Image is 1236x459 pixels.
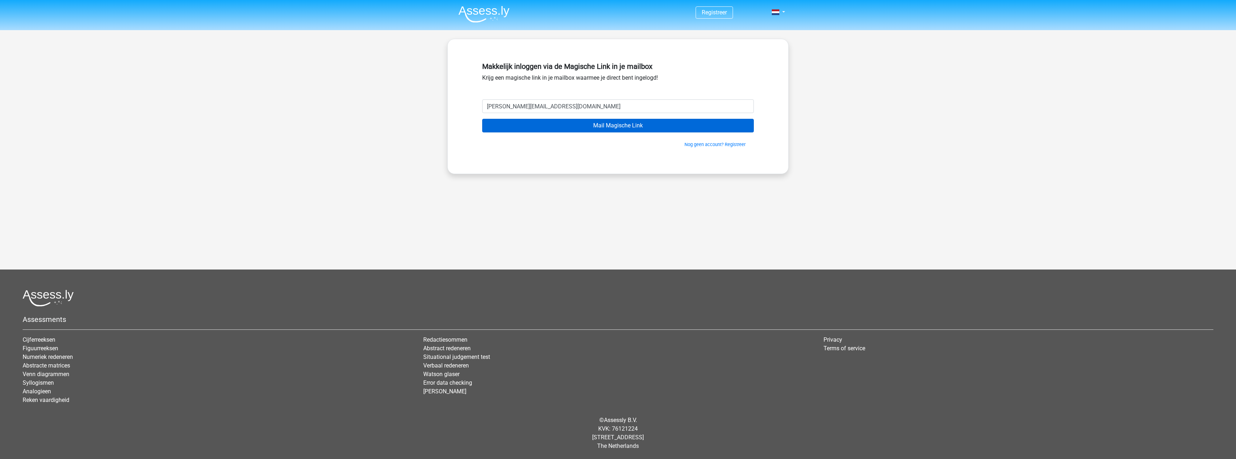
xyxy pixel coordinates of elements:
a: Numeriek redeneren [23,353,73,360]
input: Mail Magische Link [482,119,754,132]
a: Situational judgement test [423,353,490,360]
a: Redactiesommen [423,336,467,343]
a: Error data checking [423,379,472,386]
a: Cijferreeksen [23,336,55,343]
input: Email [482,99,754,113]
a: Analogieen [23,388,51,395]
a: Registreer [702,9,727,16]
a: Abstracte matrices [23,362,70,369]
a: Verbaal redeneren [423,362,469,369]
h5: Assessments [23,315,1213,324]
a: Assessly B.V. [604,417,637,423]
a: Syllogismen [23,379,54,386]
a: Privacy [824,336,842,343]
img: Assessly logo [23,290,74,306]
div: Krijg een magische link in je mailbox waarmee je direct bent ingelogd! [482,59,754,99]
img: Assessly [458,6,509,23]
a: [PERSON_NAME] [423,388,466,395]
h5: Makkelijk inloggen via de Magische Link in je mailbox [482,62,754,71]
a: Figuurreeksen [23,345,58,352]
a: Venn diagrammen [23,371,69,378]
a: Reken vaardigheid [23,397,69,403]
a: Abstract redeneren [423,345,471,352]
a: Terms of service [824,345,865,352]
div: © KVK: 76121224 [STREET_ADDRESS] The Netherlands [17,410,1219,456]
a: Nog geen account? Registreer [684,142,746,147]
a: Watson glaser [423,371,460,378]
